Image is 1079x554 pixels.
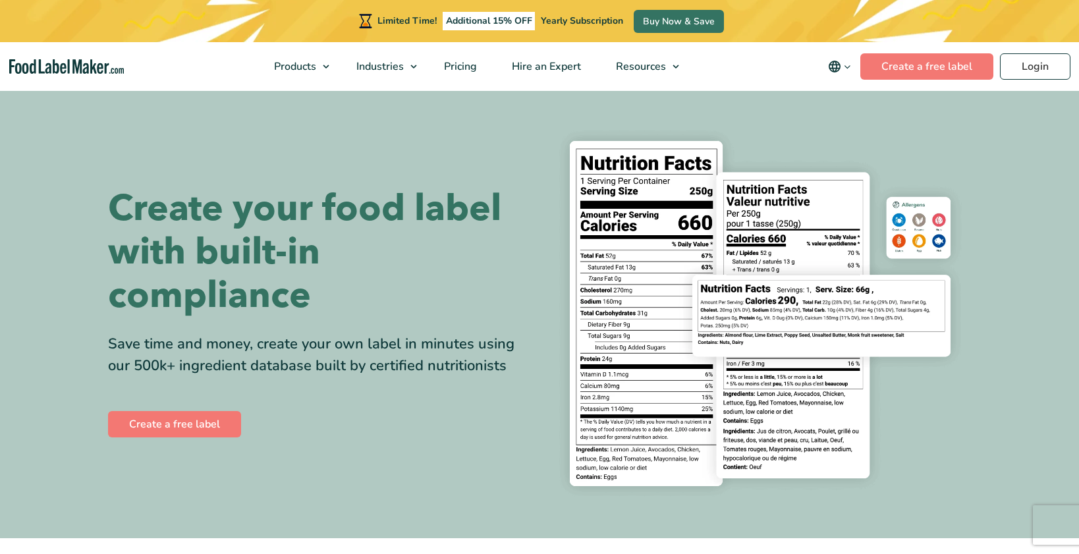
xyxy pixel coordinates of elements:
h1: Create your food label with built-in compliance [108,187,530,318]
a: Pricing [427,42,491,91]
a: Industries [339,42,424,91]
a: Resources [599,42,686,91]
a: Create a free label [108,411,241,437]
span: Resources [612,59,667,74]
span: Industries [352,59,405,74]
div: Save time and money, create your own label in minutes using our 500k+ ingredient database built b... [108,333,530,377]
a: Login [1000,53,1070,80]
a: Buy Now & Save [634,10,724,33]
a: Hire an Expert [495,42,595,91]
span: Pricing [440,59,478,74]
a: Create a free label [860,53,993,80]
a: Products [257,42,336,91]
span: Yearly Subscription [541,14,623,27]
span: Hire an Expert [508,59,582,74]
span: Additional 15% OFF [443,12,536,30]
span: Products [270,59,318,74]
span: Limited Time! [377,14,437,27]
